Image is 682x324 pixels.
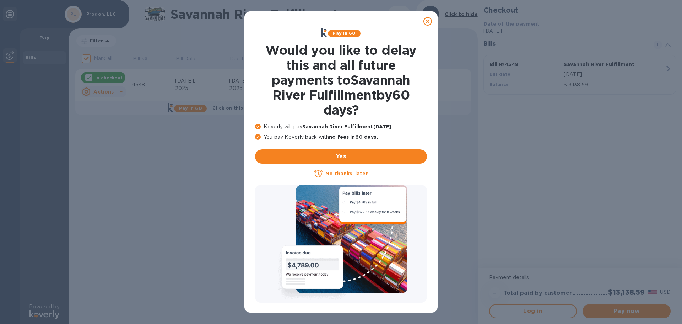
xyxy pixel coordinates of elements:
[329,134,378,140] b: no fees in 60 days .
[255,123,427,131] p: Koverly will pay
[255,149,427,164] button: Yes
[325,171,368,176] u: No thanks, later
[255,43,427,117] h1: Would you like to delay this and all future payments to Savannah River Fulfillment by 60 days ?
[261,152,421,161] span: Yes
[302,124,391,129] b: Savannah River Fulfillment [DATE]
[332,31,356,36] b: Pay in 60
[255,133,427,141] p: You pay Koverly back with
